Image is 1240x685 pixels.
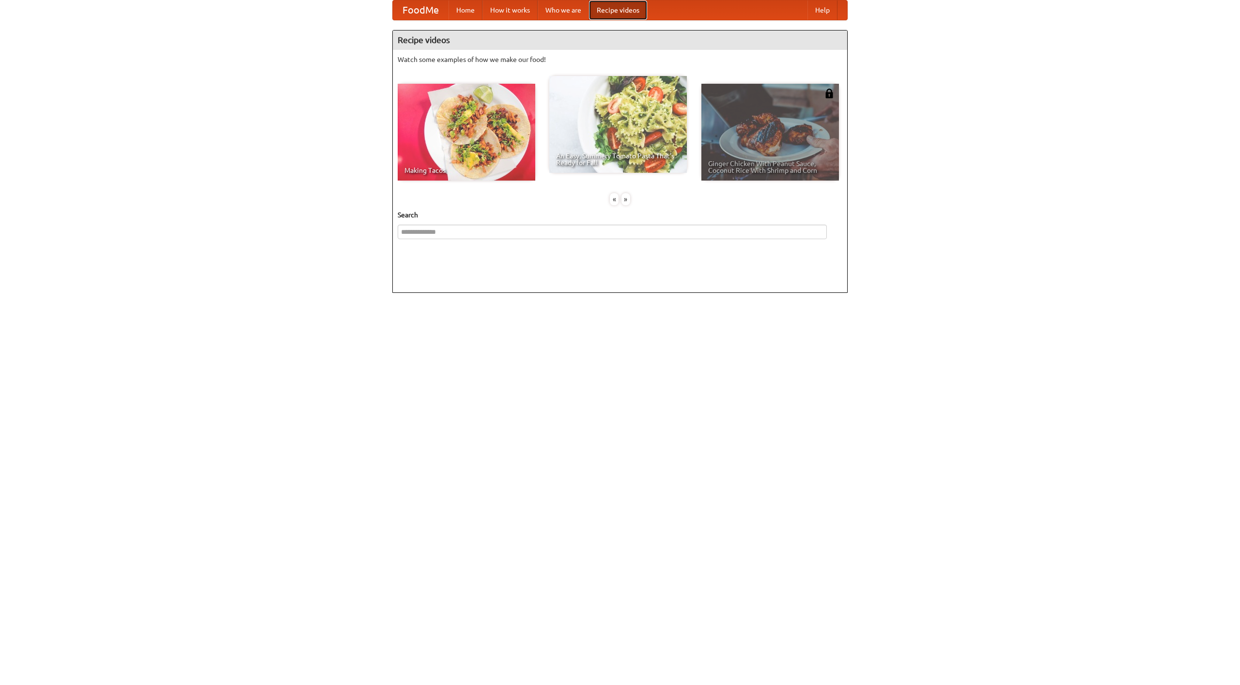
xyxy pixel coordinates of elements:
span: Making Tacos [404,167,528,174]
a: FoodMe [393,0,449,20]
a: Recipe videos [589,0,647,20]
a: How it works [482,0,538,20]
h4: Recipe videos [393,30,847,50]
p: Watch some examples of how we make our food! [398,55,842,64]
div: » [621,193,630,205]
div: « [610,193,619,205]
a: Who we are [538,0,589,20]
h5: Search [398,210,842,220]
span: An Easy, Summery Tomato Pasta That's Ready for Fall [556,152,680,166]
a: Help [807,0,837,20]
img: 483408.png [824,89,834,98]
a: An Easy, Summery Tomato Pasta That's Ready for Fall [549,76,687,173]
a: Home [449,0,482,20]
a: Making Tacos [398,84,535,181]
